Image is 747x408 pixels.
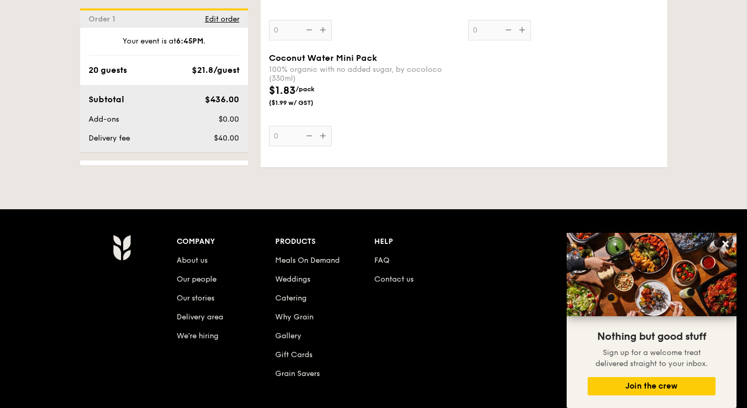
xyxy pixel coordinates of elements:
span: $0.00 [219,115,239,124]
img: AYc88T3wAAAABJRU5ErkJggg== [113,234,131,261]
span: Sign up for a welcome treat delivered straight to your inbox. [596,348,708,368]
span: Nothing but good stuff [597,330,706,343]
span: Add-ons [89,115,119,124]
a: Why Grain [275,313,313,321]
span: $1.83 [269,84,296,97]
div: Products [275,234,374,249]
div: $21.8/guest [192,64,240,77]
a: Our stories [177,294,214,303]
div: Help [374,234,473,249]
a: Contact us [374,275,414,284]
a: FAQ [374,256,389,265]
div: Your event is at . [89,36,240,56]
a: We’re hiring [177,331,219,340]
strong: 6:45PM [176,37,203,46]
div: Company [177,234,276,249]
img: DSC07876-Edit02-Large.jpeg [567,233,737,316]
span: ($1.99 w/ GST) [269,99,340,107]
span: $40.00 [214,134,239,143]
button: Join the crew [588,377,716,395]
a: Meals On Demand [275,256,340,265]
a: Grain Savers [275,369,320,378]
button: Close [717,235,734,252]
span: Order 1 [89,15,120,24]
a: Our people [177,275,216,284]
span: /pack [296,85,315,93]
span: Subtotal [89,94,124,104]
a: Gift Cards [275,350,312,359]
a: Gallery [275,331,301,340]
div: 100% organic with no added sugar, by cocoloco (330ml) [269,65,460,83]
span: Delivery fee [89,134,130,143]
span: Coconut Water Mini Pack [269,53,377,63]
span: Edit order [205,15,240,24]
a: About us [177,256,208,265]
a: Delivery area [177,313,223,321]
a: Weddings [275,275,310,284]
a: Catering [275,294,307,303]
div: 20 guests [89,64,127,77]
span: $436.00 [205,94,239,104]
